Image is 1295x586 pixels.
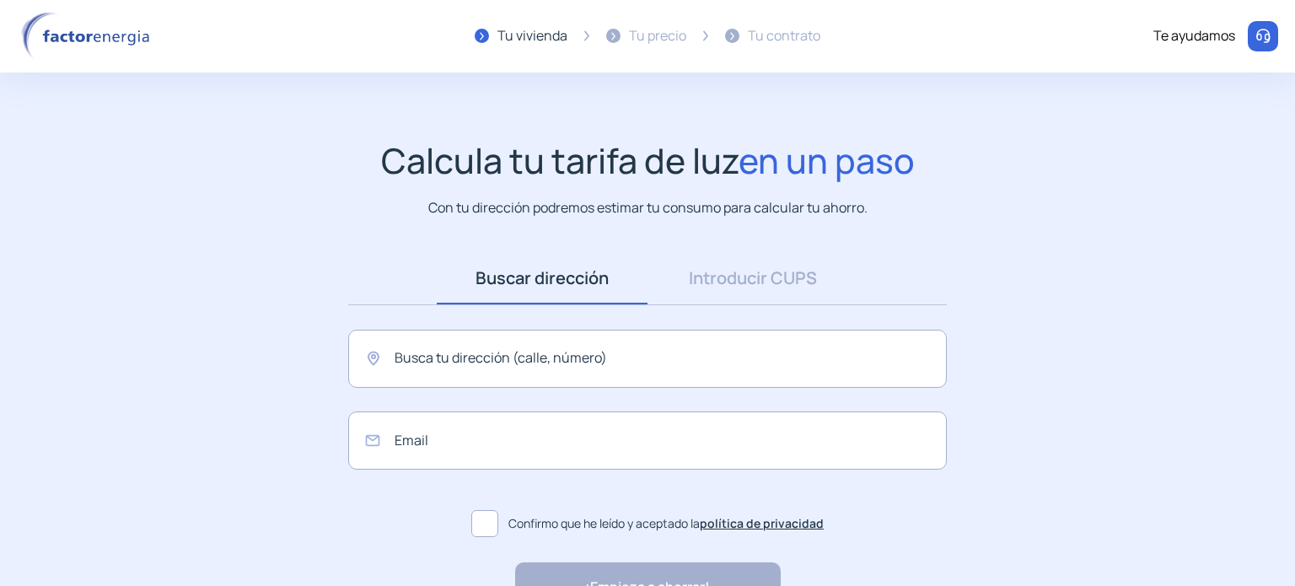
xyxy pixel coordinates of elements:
[1255,28,1271,45] img: llamar
[428,197,868,218] p: Con tu dirección podremos estimar tu consumo para calcular tu ahorro.
[700,515,824,531] a: política de privacidad
[437,252,647,304] a: Buscar dirección
[739,137,915,184] span: en un paso
[17,12,160,61] img: logo factor
[381,140,915,181] h1: Calcula tu tarifa de luz
[1153,25,1235,47] div: Te ayudamos
[629,25,686,47] div: Tu precio
[647,252,858,304] a: Introducir CUPS
[508,514,824,533] span: Confirmo que he leído y aceptado la
[748,25,820,47] div: Tu contrato
[497,25,567,47] div: Tu vivienda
